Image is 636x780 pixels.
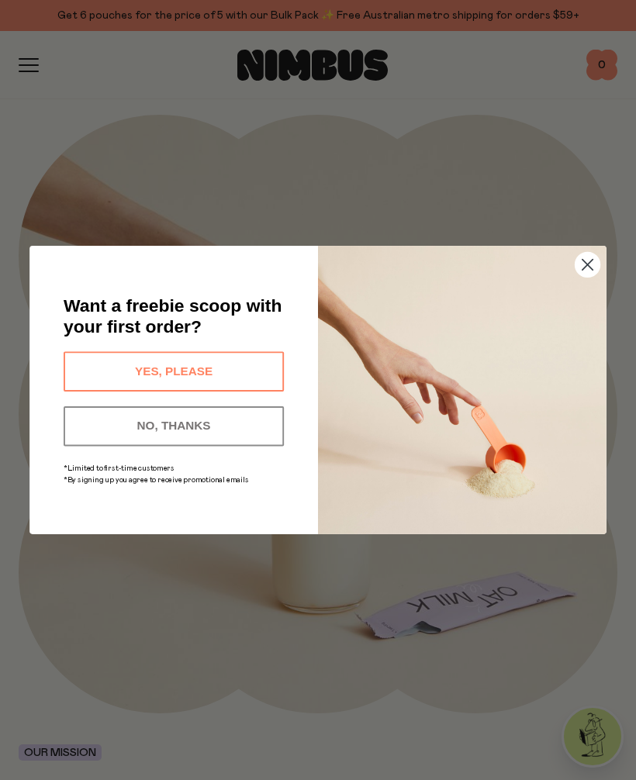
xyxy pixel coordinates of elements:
[318,246,607,534] img: c0d45117-8e62-4a02-9742-374a5db49d45.jpeg
[575,252,600,278] button: Close dialog
[64,295,282,336] span: Want a freebie scoop with your first order?
[64,464,175,472] span: *Limited to first-time customers
[64,351,284,391] button: YES, PLEASE
[64,406,284,446] button: NO, THANKS
[64,477,248,485] span: *By signing up you agree to receive promotional emails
